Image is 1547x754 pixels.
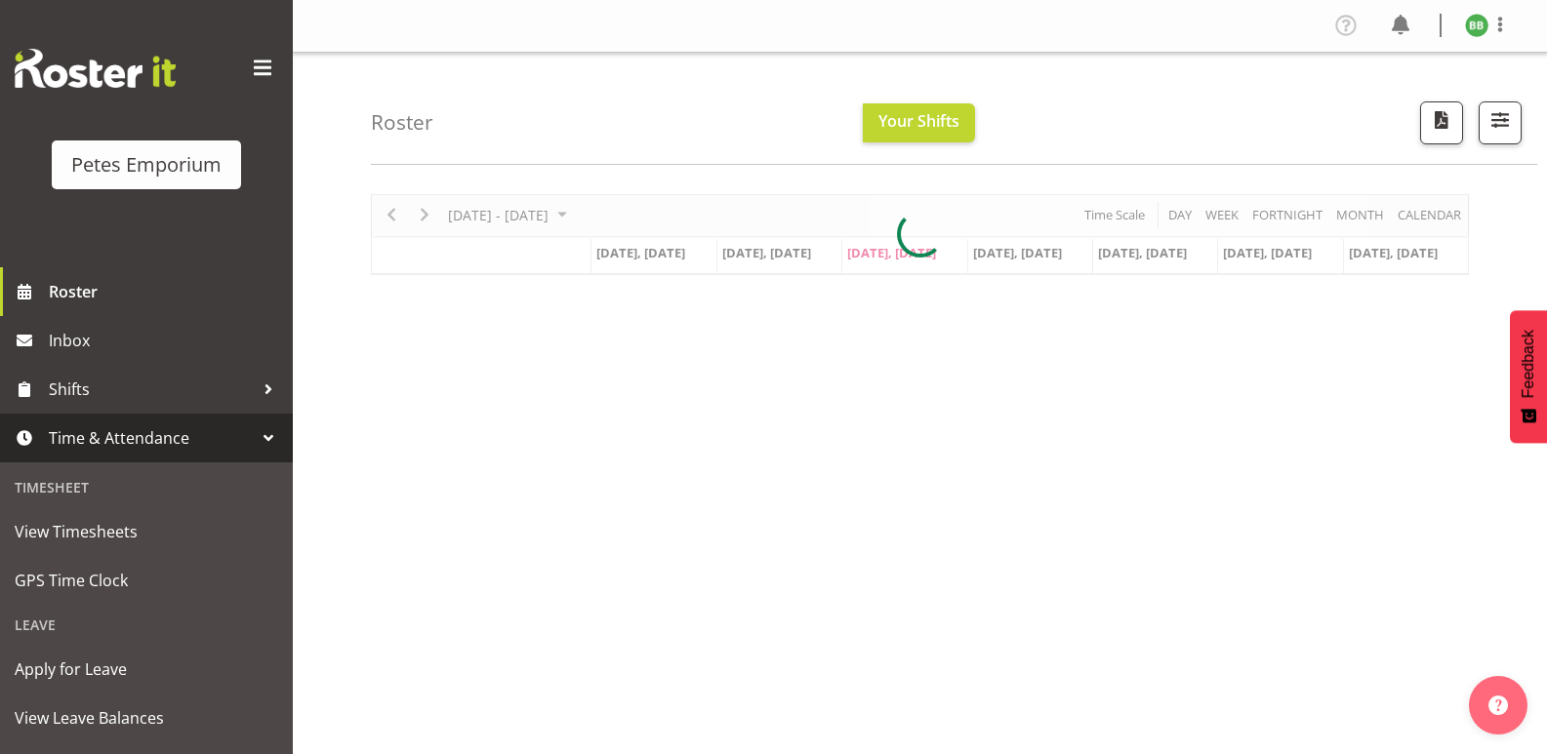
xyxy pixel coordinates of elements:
span: Shifts [49,375,254,404]
span: Time & Attendance [49,423,254,453]
span: View Timesheets [15,517,278,546]
span: Feedback [1520,330,1537,398]
div: Timesheet [5,467,288,507]
button: Feedback - Show survey [1510,310,1547,443]
a: GPS Time Clock [5,556,288,605]
button: Filter Shifts [1479,101,1522,144]
span: Apply for Leave [15,655,278,684]
span: GPS Time Clock [15,566,278,595]
div: Leave [5,605,288,645]
a: View Leave Balances [5,694,288,742]
div: Petes Emporium [71,150,222,179]
span: Roster [49,277,283,306]
span: Your Shifts [878,110,959,132]
span: View Leave Balances [15,703,278,733]
a: View Timesheets [5,507,288,556]
img: beena-bist9974.jpg [1465,14,1488,37]
h4: Roster [371,111,433,134]
img: Rosterit website logo [15,49,176,88]
a: Apply for Leave [5,645,288,694]
span: Inbox [49,326,283,355]
img: help-xxl-2.png [1488,695,1508,715]
button: Download a PDF of the roster according to the set date range. [1420,101,1463,144]
button: Your Shifts [863,103,975,142]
